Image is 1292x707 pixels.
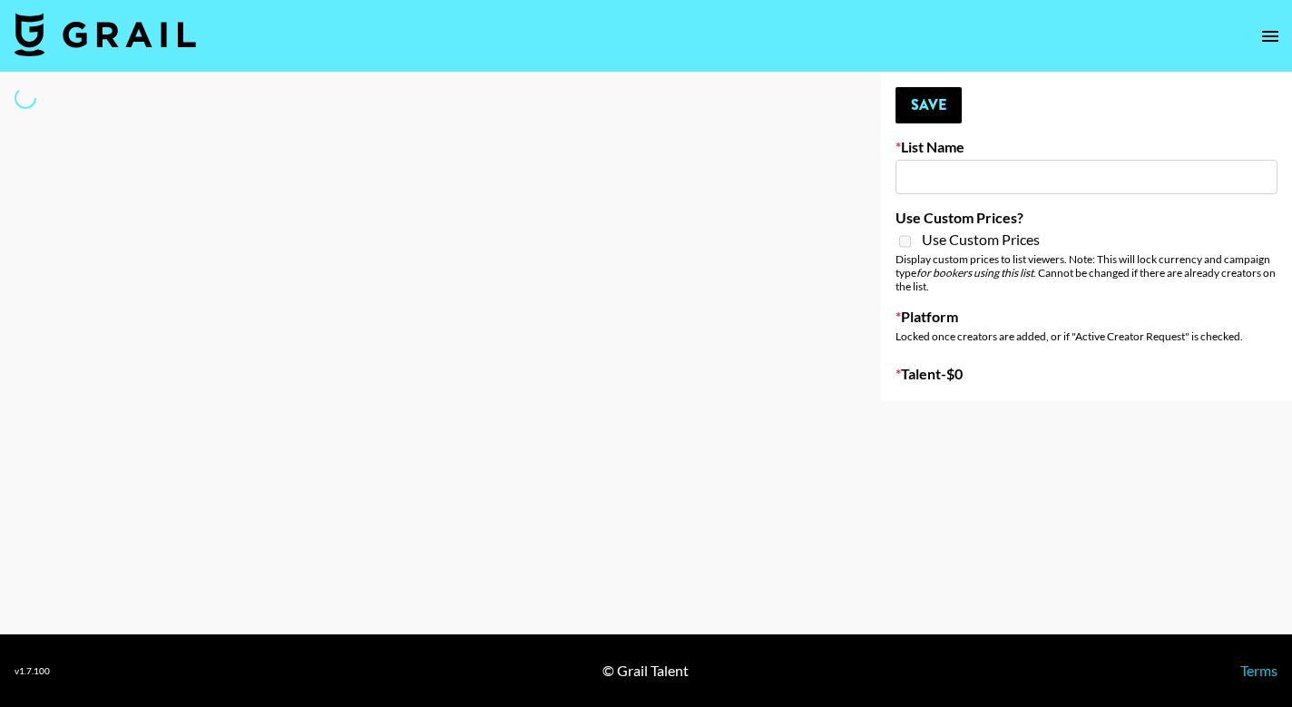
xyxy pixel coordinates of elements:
label: Use Custom Prices? [896,209,1277,227]
label: List Name [896,138,1277,156]
img: Grail Talent [15,13,196,56]
button: open drawer [1252,18,1288,54]
a: Terms [1240,662,1277,679]
div: v 1.7.100 [15,665,50,677]
label: Talent - $ 0 [896,365,1277,383]
button: Save [896,87,962,123]
div: © Grail Talent [602,662,689,680]
span: Use Custom Prices [922,231,1040,249]
div: Locked once creators are added, or if "Active Creator Request" is checked. [896,329,1277,343]
label: Platform [896,308,1277,326]
div: Display custom prices to list viewers. Note: This will lock currency and campaign type . Cannot b... [896,252,1277,293]
em: for bookers using this list [916,266,1033,280]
